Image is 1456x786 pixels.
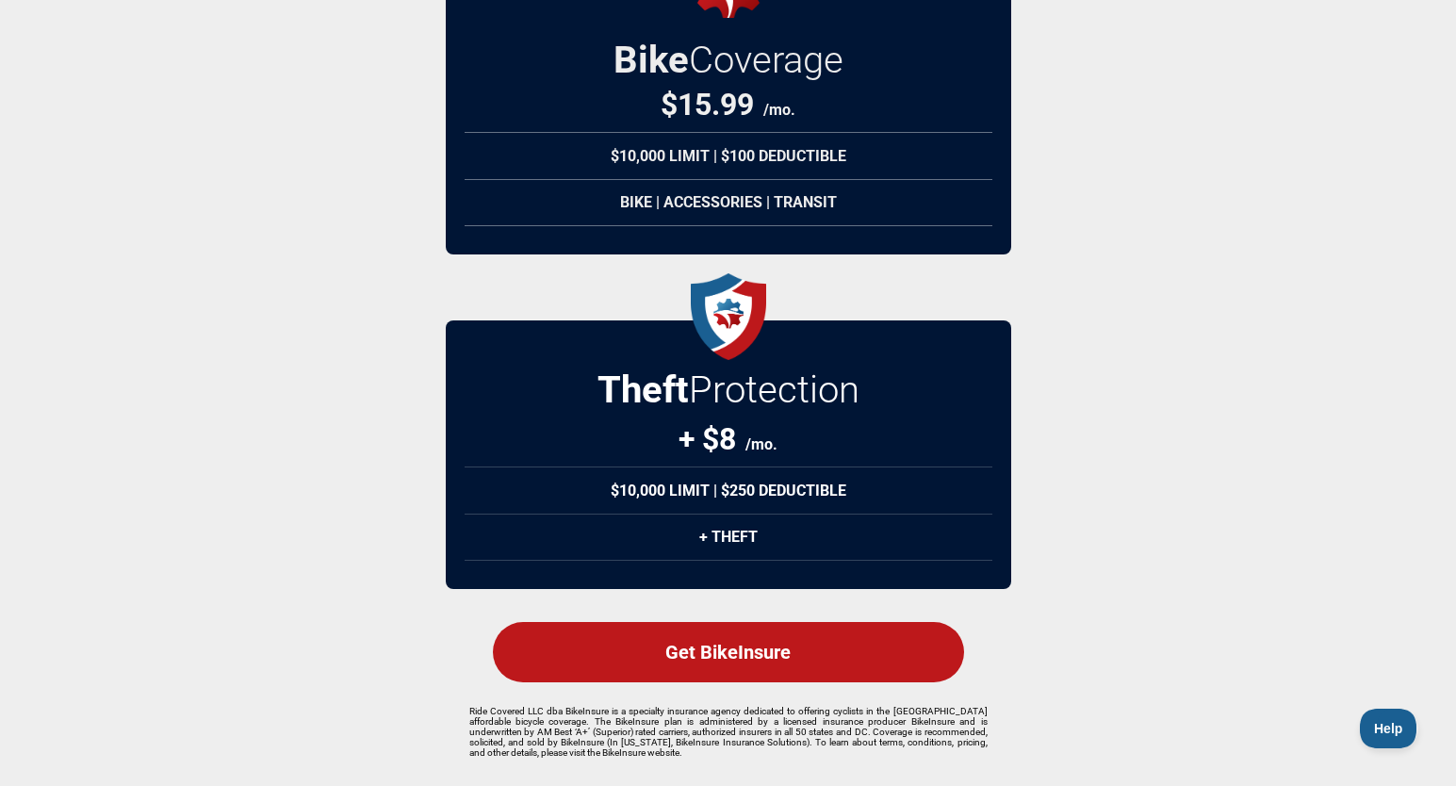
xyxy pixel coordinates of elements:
span: Coverage [689,38,843,82]
div: + Theft [465,514,992,561]
span: /mo. [763,101,795,119]
div: $10,000 Limit | $100 Deductible [465,132,992,180]
span: /mo. [745,435,777,453]
h2: Bike [613,38,843,82]
div: $10,000 Limit | $250 Deductible [465,467,992,515]
strong: Theft [597,368,689,412]
iframe: Toggle Customer Support [1360,709,1418,748]
div: + $8 [679,421,777,457]
p: Ride Covered LLC dba BikeInsure is a specialty insurance agency dedicated to offering cyclists in... [469,706,988,758]
div: $ 15.99 [661,87,795,123]
div: Bike | Accessories | Transit [465,179,992,226]
h2: Protection [597,368,859,412]
div: Get BikeInsure [493,622,964,682]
